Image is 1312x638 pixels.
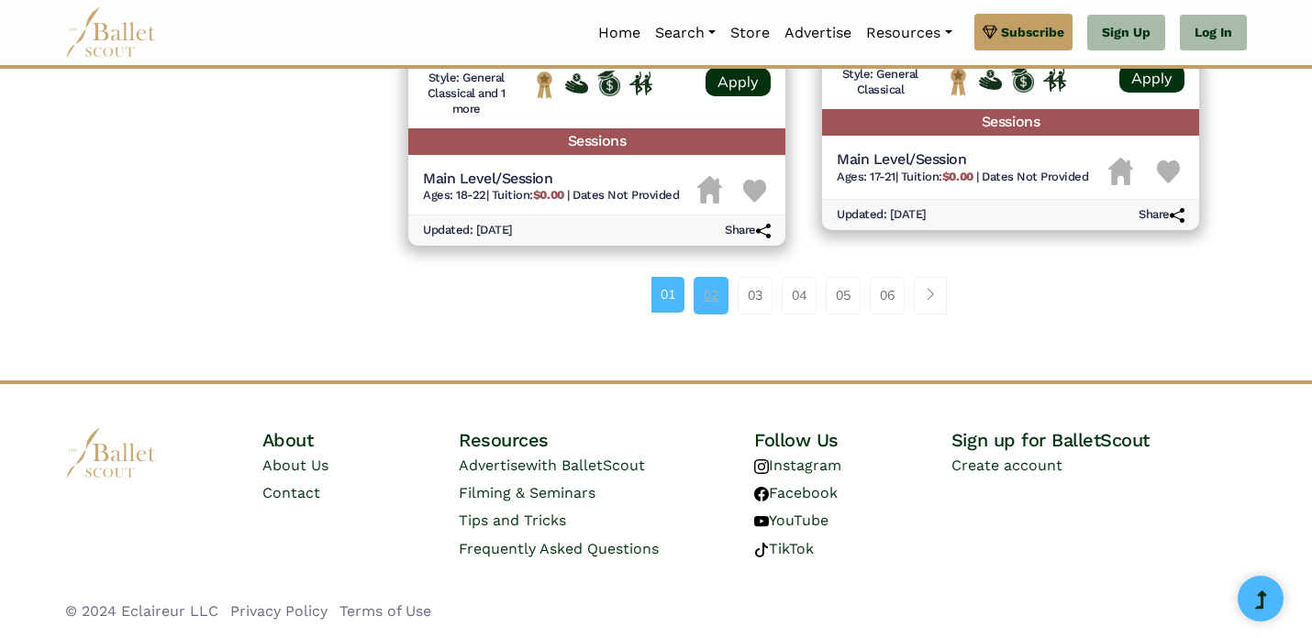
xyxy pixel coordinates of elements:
[738,277,773,313] a: 03
[408,128,785,155] h5: Sessions
[782,277,817,313] a: 04
[262,428,460,452] h4: About
[1087,15,1165,51] a: Sign Up
[1119,64,1184,93] a: Apply
[423,170,680,189] h5: Main Level/Session
[565,73,588,93] img: Offers Financial Aid
[870,277,905,313] a: 06
[754,459,769,474] img: instagram logo
[754,487,769,501] img: facebook logo
[573,188,679,202] span: Dates Not Provided
[459,484,595,501] a: Filming & Seminars
[706,68,771,96] a: Apply
[1139,207,1184,223] h6: Share
[423,71,510,117] h6: Style: General Classical and 1 more
[754,456,841,474] a: Instagram
[974,14,1073,50] a: Subscribe
[262,456,328,474] a: About Us
[947,67,970,95] img: National
[533,71,556,99] img: National
[423,188,486,202] span: Ages: 18-22
[1011,67,1034,93] img: Offers Scholarship
[648,14,723,52] a: Search
[822,109,1199,136] h5: Sessions
[1001,22,1064,42] span: Subscribe
[983,22,997,42] img: gem.svg
[459,511,566,529] a: Tips and Tricks
[754,540,814,557] a: TikTok
[982,170,1088,183] span: Dates Not Provided
[743,180,766,203] img: Heart
[651,277,684,312] a: 01
[533,188,564,202] b: $0.00
[754,514,769,529] img: youtube logo
[777,14,859,52] a: Advertise
[597,71,620,96] img: Offers Scholarship
[951,456,1062,474] a: Create account
[694,277,728,313] a: 02
[423,188,680,203] h6: | |
[725,223,771,238] h6: Share
[339,602,431,620] a: Terms of Use
[1157,160,1180,183] img: Heart
[459,540,659,557] a: Frequently Asked Questions
[837,170,1089,185] h6: | |
[723,14,777,52] a: Store
[459,428,754,452] h4: Resources
[262,484,320,501] a: Contact
[1043,68,1066,92] img: In Person
[754,484,838,501] a: Facebook
[979,70,1002,90] img: Offers Financial Aid
[526,456,645,474] span: with BalletScout
[65,428,157,478] img: logo
[629,71,652,95] img: In Person
[697,176,722,203] img: Housing Unavailable
[826,277,861,313] a: 05
[837,170,895,183] span: Ages: 17-21
[901,170,976,183] span: Tuition:
[754,543,769,557] img: tiktok logo
[1108,158,1133,185] img: Housing Unavailable
[65,599,218,623] li: © 2024 Eclaireur LLC
[651,277,957,313] nav: Page navigation example
[1180,15,1247,51] a: Log In
[591,14,648,52] a: Home
[942,170,973,183] b: $0.00
[754,428,951,452] h4: Follow Us
[837,67,924,98] h6: Style: General Classical
[230,602,328,620] a: Privacy Policy
[423,223,513,238] h6: Updated: [DATE]
[754,511,828,529] a: YouTube
[859,14,959,52] a: Resources
[951,428,1247,452] h4: Sign up for BalletScout
[837,207,927,223] h6: Updated: [DATE]
[459,456,645,474] a: Advertisewith BalletScout
[492,188,567,202] span: Tuition:
[837,150,1089,170] h5: Main Level/Session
